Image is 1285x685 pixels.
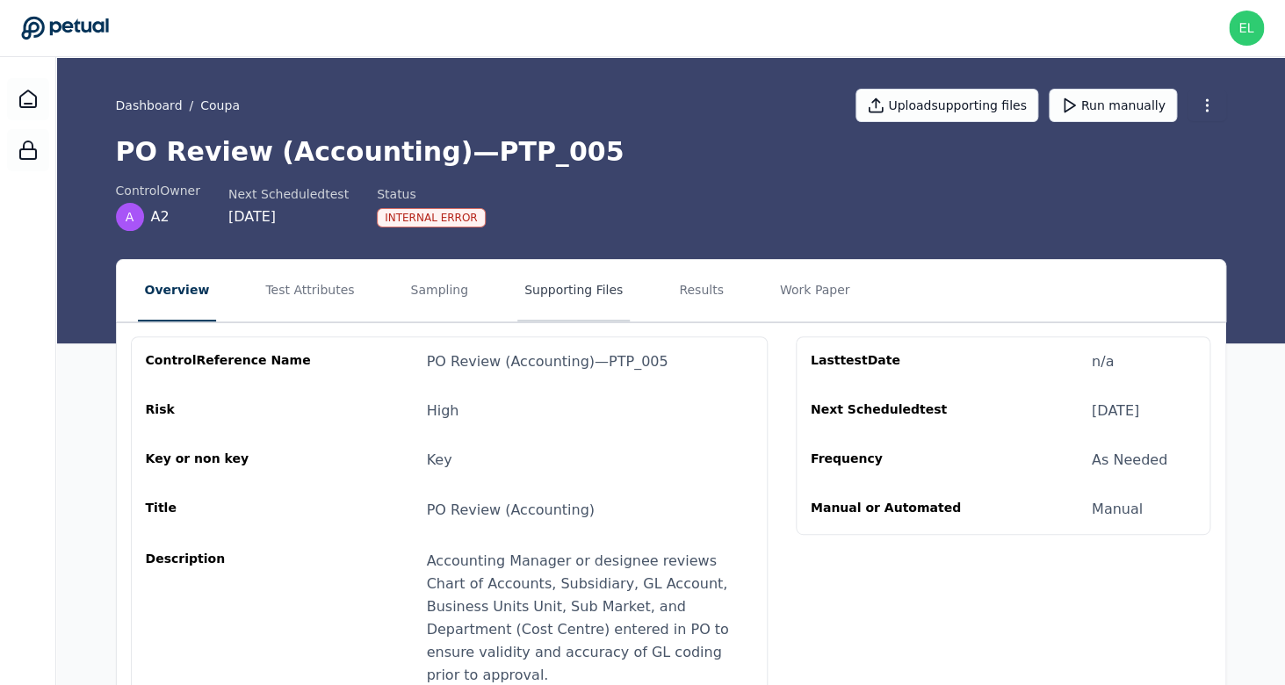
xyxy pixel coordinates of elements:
[672,260,731,321] button: Results
[403,260,475,321] button: Sampling
[811,450,979,471] div: Frequency
[427,450,452,471] div: Key
[228,185,349,203] div: Next Scheduled test
[1092,450,1167,471] div: As Needed
[116,97,240,114] div: /
[773,260,857,321] button: Work Paper
[228,206,349,227] div: [DATE]
[116,182,200,199] div: control Owner
[146,400,314,422] div: Risk
[811,499,979,520] div: Manual or Automated
[7,78,49,120] a: Dashboard
[811,400,979,422] div: Next Scheduled test
[1229,11,1264,46] img: eliot+doordash@petual.ai
[146,450,314,471] div: Key or non key
[427,351,668,372] div: PO Review (Accounting) — PTP_005
[7,129,49,171] a: SOC
[146,351,314,372] div: control Reference Name
[517,260,630,321] button: Supporting Files
[116,97,183,114] a: Dashboard
[1092,400,1139,422] div: [DATE]
[116,136,1226,168] h1: PO Review (Accounting) — PTP_005
[200,97,240,114] button: Coupa
[377,208,486,227] div: Internal Error
[117,260,1225,321] nav: Tabs
[138,260,217,321] button: Overview
[1092,499,1143,520] div: Manual
[258,260,361,321] button: Test Attributes
[855,89,1038,122] button: Uploadsupporting files
[1092,351,1114,372] div: n/a
[811,351,979,372] div: Last test Date
[21,16,109,40] a: Go to Dashboard
[151,206,170,227] span: A2
[377,185,486,203] div: Status
[126,208,134,226] span: A
[1049,89,1177,122] button: Run manually
[427,501,595,518] span: PO Review (Accounting)
[146,499,314,522] div: Title
[427,400,459,422] div: High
